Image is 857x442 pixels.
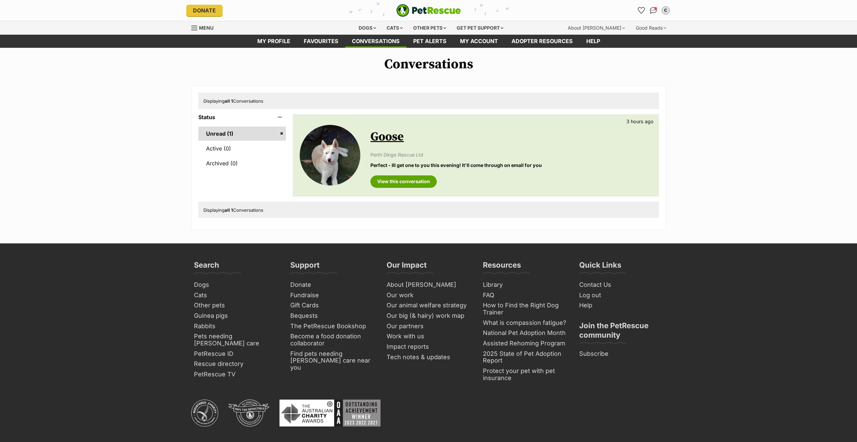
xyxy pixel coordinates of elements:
a: Protect your pet with pet insurance [480,366,570,383]
a: Fundraise [288,290,377,301]
a: Donate [288,280,377,290]
a: PetRescue [396,4,461,17]
span: Displaying Conversations [203,207,263,213]
p: 3 hours ago [626,118,654,125]
div: Get pet support [452,21,508,35]
a: Work with us [384,331,473,342]
a: Become a food donation collaborator [288,331,377,348]
a: Contact Us [576,280,666,290]
a: Our big (& hairy) work map [384,311,473,321]
a: Donate [186,5,223,16]
a: Rabbits [191,321,281,332]
a: conversations [345,35,406,48]
div: Good Reads [631,21,671,35]
a: Subscribe [576,349,666,359]
a: PetRescue ID [191,349,281,359]
strong: all 1 [225,207,233,213]
h3: Join the PetRescue community [579,321,663,344]
h3: Quick Links [579,260,621,274]
div: Other pets [408,21,451,35]
img: logo-e224e6f780fb5917bec1dbf3a21bbac754714ae5b6737aabdf751b685950b380.svg [396,4,461,17]
h3: Resources [483,260,521,274]
img: DGR [228,400,269,427]
strong: all 1 [225,98,233,104]
a: My profile [251,35,297,48]
a: Adopter resources [505,35,580,48]
a: Favourites [636,5,647,16]
a: My account [453,35,505,48]
a: Unread (1) [198,127,286,141]
p: Perth Dingo Rescue Ltd [370,151,652,158]
a: Cats [191,290,281,301]
a: View this conversation [370,175,437,188]
span: Displaying Conversations [203,98,263,104]
a: Assisted Rehoming Program [480,338,570,349]
div: About [PERSON_NAME] [563,21,630,35]
a: Log out [576,290,666,301]
a: 2025 State of Pet Adoption Report [480,349,570,366]
a: FAQ [480,290,570,301]
a: Tech notes & updates [384,352,473,363]
a: Gift Cards [288,300,377,311]
a: Pets needing [PERSON_NAME] care [191,331,281,348]
div: C [662,7,669,14]
span: Menu [199,25,213,31]
a: The PetRescue Bookshop [288,321,377,332]
div: Dogs [354,21,381,35]
a: How to Find the Right Dog Trainer [480,300,570,317]
a: Pet alerts [406,35,453,48]
div: Cats [382,21,407,35]
a: Guinea pigs [191,311,281,321]
a: Conversations [648,5,659,16]
a: Favourites [297,35,345,48]
a: Active (0) [198,141,286,156]
header: Status [198,114,286,120]
h3: Our Impact [387,260,427,274]
a: Other pets [191,300,281,311]
button: My account [660,5,671,16]
a: Rescue directory [191,359,281,369]
a: Bequests [288,311,377,321]
a: Archived (0) [198,156,286,170]
a: Help [580,35,607,48]
img: chat-41dd97257d64d25036548639549fe6c8038ab92f7586957e7f3b1b290dea8141.svg [650,7,657,14]
h3: Support [290,260,320,274]
a: Dogs [191,280,281,290]
a: Impact reports [384,342,473,352]
a: Help [576,300,666,311]
a: PetRescue TV [191,369,281,380]
ul: Account quick links [636,5,671,16]
a: Our partners [384,321,473,332]
a: Goose [370,129,404,144]
a: Menu [191,21,218,33]
a: Our work [384,290,473,301]
a: National Pet Adoption Month [480,328,570,338]
img: Goose [300,125,360,185]
img: Australian Charity Awards - Outstanding Achievement Winner 2023 - 2022 - 2021 [279,400,381,427]
a: Library [480,280,570,290]
a: Find pets needing [PERSON_NAME] care near you [288,349,377,373]
p: Perfect - Ill get one to you this evening! It'll come through on email for you [370,162,652,169]
a: Our animal welfare strategy [384,300,473,311]
h3: Search [194,260,219,274]
img: ACNC [191,400,218,427]
a: About [PERSON_NAME] [384,280,473,290]
a: What is compassion fatigue? [480,318,570,328]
